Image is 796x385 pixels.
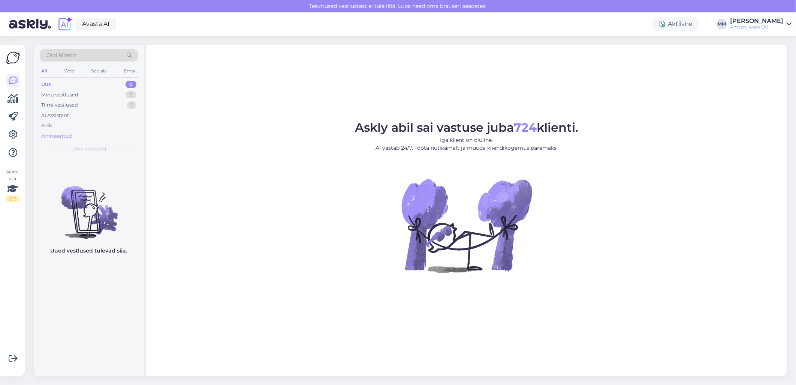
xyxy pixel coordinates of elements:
div: Web [63,66,76,76]
div: All [40,66,48,76]
div: Amserv Auto OÜ [730,24,783,30]
a: Avasta AI [76,18,116,30]
span: Uued vestlused [72,146,106,152]
p: Uued vestlused tulevad siia. [51,247,127,255]
b: 724 [514,120,537,135]
div: Email [122,66,138,76]
div: Kõik [41,122,52,129]
div: Socials [90,66,108,76]
div: Arhiveeritud [41,132,72,140]
a: [PERSON_NAME]Amserv Auto OÜ [730,18,792,30]
div: 0 [126,81,136,88]
div: AI Assistent [41,112,69,119]
div: MM [717,19,727,29]
div: Uus [41,81,51,88]
img: Askly Logo [6,51,20,65]
div: 2 / 3 [6,196,19,202]
span: Otsi kliente [46,51,76,59]
img: No Chat active [399,158,534,293]
div: 0 [126,91,136,99]
div: Vaata siia [6,168,19,202]
div: [PERSON_NAME] [730,18,783,24]
p: Iga klient on oluline. AI vastab 24/7. Tööta nutikamalt ja muuda kliendikogemus paremaks. [355,136,578,152]
img: explore-ai [57,16,73,32]
img: No chats [34,173,144,240]
div: Minu vestlused [41,91,78,99]
div: 1 [127,101,136,109]
span: Askly abil sai vastuse juba klienti. [355,120,578,135]
div: Aktiivne [653,17,699,31]
div: Tiimi vestlused [41,101,78,109]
